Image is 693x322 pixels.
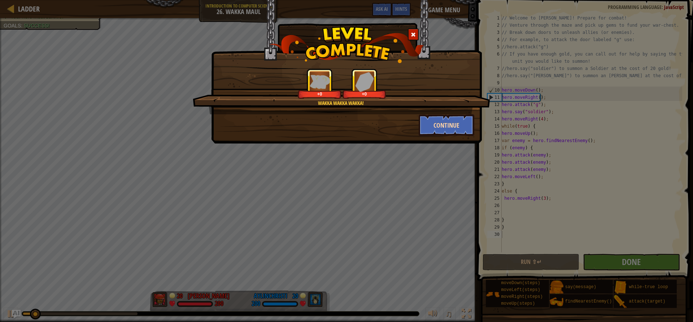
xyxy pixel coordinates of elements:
div: +0 [299,91,340,97]
button: Continue [419,114,475,136]
div: +0 [344,91,385,97]
img: level_complete.png [269,27,424,63]
div: Wakka wakka wakka! [227,100,455,107]
img: reward_icon_xp.png [310,75,330,89]
img: reward_icon_gems.png [355,72,374,92]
